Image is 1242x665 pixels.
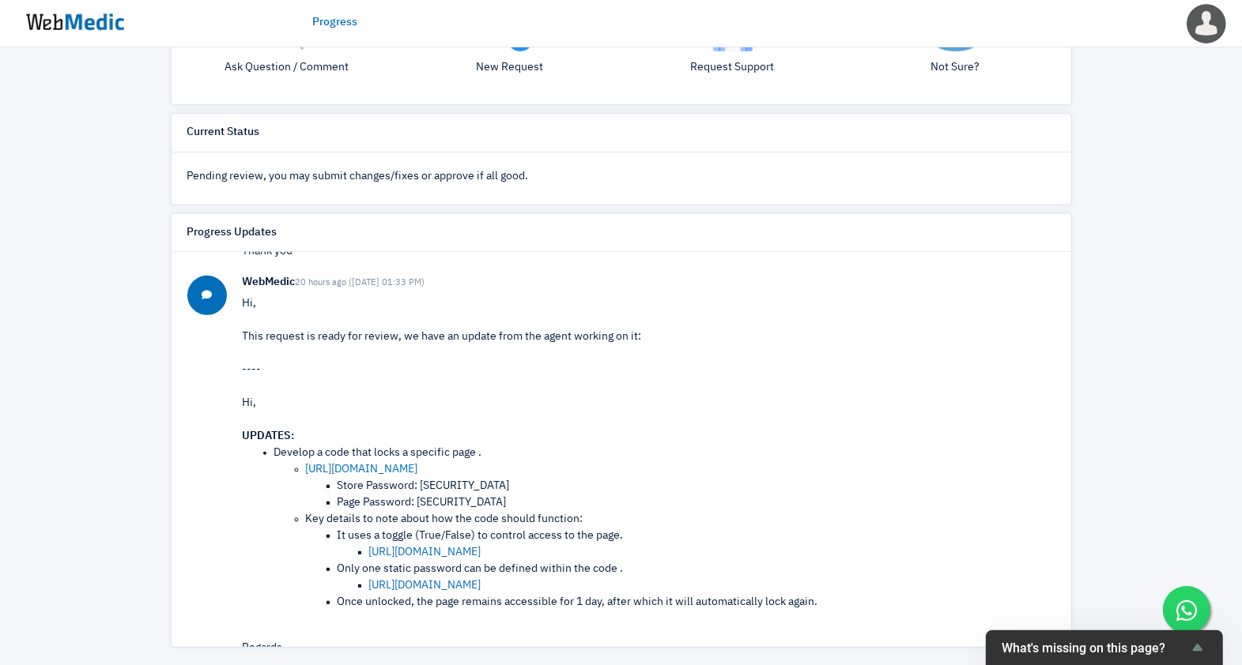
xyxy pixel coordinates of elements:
[243,395,1055,445] div: Hi,
[338,561,1055,594] li: Only one static password can be defined within the code .
[1002,641,1188,656] span: What's missing on this page?
[187,126,260,140] h6: Current Status
[410,59,610,76] p: New Request
[856,59,1055,76] p: Not Sure?
[243,430,295,441] strong: UPDATES:
[338,478,1055,494] li: Store Password: [SECURITY_DATA]
[187,168,1055,185] p: Pending review, you may submit changes/fixes or approve if all good.
[313,14,358,31] a: Progress
[1002,638,1207,657] button: Show survey - What's missing on this page?
[296,278,425,287] small: 20 hours ago ([DATE] 01:33 PM)
[633,59,832,76] p: Request Support
[369,580,481,591] a: [URL][DOMAIN_NAME]
[243,276,1055,290] h6: WebMedic
[187,59,387,76] p: Ask Question / Comment
[306,464,418,475] a: [URL][DOMAIN_NAME]
[187,226,277,240] h6: Progress Updates
[338,528,1055,561] li: It uses a toggle (True/False) to control access to the page.
[369,547,481,558] a: [URL][DOMAIN_NAME]
[274,445,1055,611] li: Develop a code that locks a specific page .
[306,511,1055,611] li: Key details to note about how the code should function:
[338,594,1055,611] li: Once unlocked, the page remains accessible for 1 day, after which it will automatically lock again.
[338,494,1055,511] li: Page Password: [SECURITY_DATA]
